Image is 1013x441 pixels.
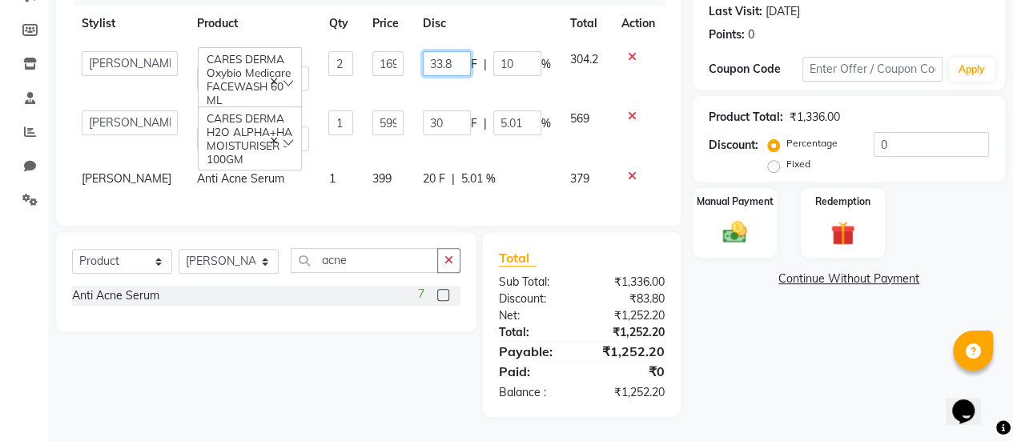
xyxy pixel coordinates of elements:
[581,342,677,361] div: ₹1,252.20
[790,109,840,126] div: ₹1,336.00
[487,307,582,324] div: Net:
[581,307,677,324] div: ₹1,252.20
[484,56,487,73] span: |
[709,137,758,154] div: Discount:
[363,6,413,42] th: Price
[581,291,677,307] div: ₹83.80
[949,58,995,82] button: Apply
[291,248,438,273] input: Search or Scan
[499,250,536,267] span: Total
[328,171,335,186] span: 1
[786,136,838,150] label: Percentage
[570,111,589,126] span: 569
[697,194,774,209] label: Manual Payment
[715,218,754,247] img: _cash.svg
[815,194,870,209] label: Redemption
[487,291,582,307] div: Discount:
[372,171,392,186] span: 399
[709,61,802,78] div: Coupon Code
[487,362,582,381] div: Paid:
[319,6,363,42] th: Qty
[581,324,677,341] div: ₹1,252.20
[484,115,487,132] span: |
[946,377,997,425] iframe: chat widget
[487,384,582,401] div: Balance :
[612,6,665,42] th: Action
[581,384,677,401] div: ₹1,252.20
[413,6,561,42] th: Disc
[709,26,745,43] div: Points:
[487,274,582,291] div: Sub Total:
[487,324,582,341] div: Total:
[423,170,445,187] span: 20 F
[207,111,292,166] span: CARES DERMA H2O ALPHA+HA MOISTURISER - 100GM
[207,52,291,106] span: CARES DERMA Oxybio Medicare FACEWASH 60 ML
[541,56,551,73] span: %
[197,171,284,186] span: Anti Acne Serum
[487,342,582,361] div: Payable:
[541,115,551,132] span: %
[709,109,783,126] div: Product Total:
[452,170,455,187] span: |
[471,115,477,132] span: F
[561,6,612,42] th: Total
[570,171,589,186] span: 379
[418,286,424,303] span: 7
[786,157,810,171] label: Fixed
[709,3,762,20] div: Last Visit:
[72,287,159,304] div: Anti Acne Serum
[748,26,754,43] div: 0
[72,6,187,42] th: Stylist
[823,218,862,248] img: _gift.svg
[802,57,943,82] input: Enter Offer / Coupon Code
[570,52,598,66] span: 304.2
[696,271,1002,287] a: Continue Without Payment
[581,362,677,381] div: ₹0
[187,6,319,42] th: Product
[82,171,171,186] span: [PERSON_NAME]
[461,170,496,187] span: 5.01 %
[471,56,477,73] span: F
[766,3,800,20] div: [DATE]
[581,274,677,291] div: ₹1,336.00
